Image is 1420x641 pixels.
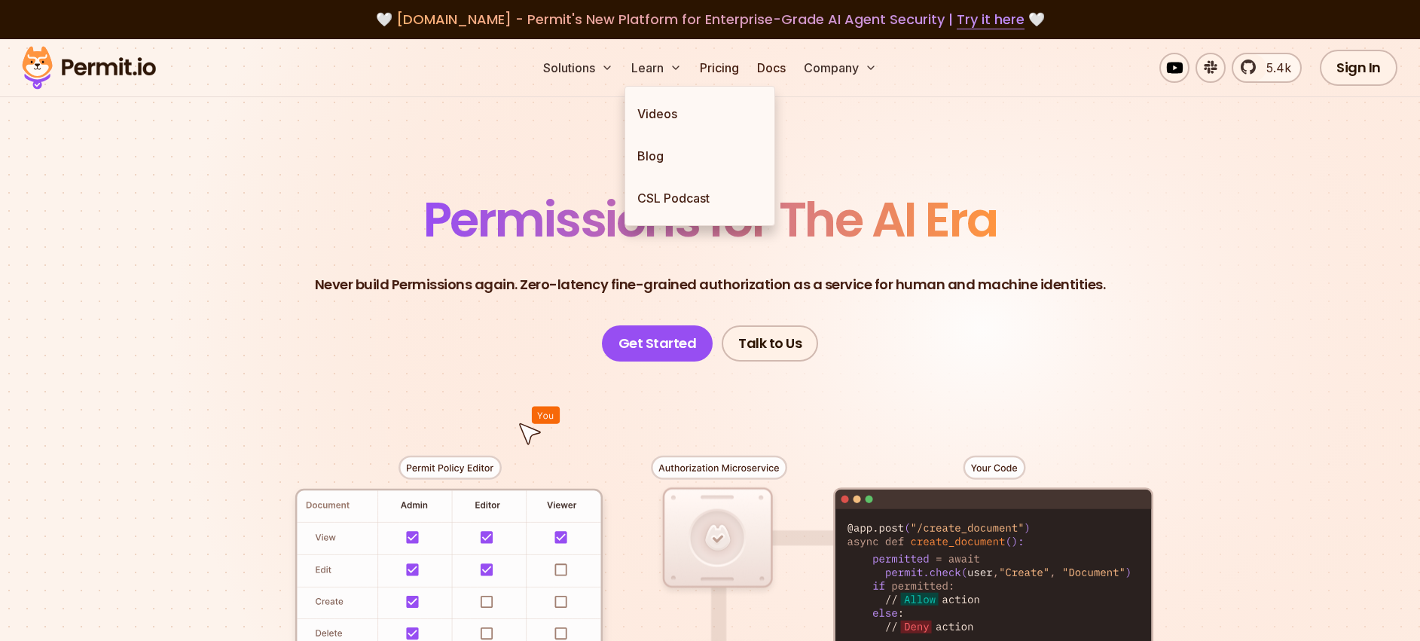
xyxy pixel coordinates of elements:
div: 🤍 🤍 [36,9,1384,30]
img: Permit logo [15,42,163,93]
a: Talk to Us [722,325,818,362]
span: Permissions for The AI Era [423,186,997,253]
button: Company [798,53,883,83]
a: Docs [751,53,792,83]
button: Learn [625,53,688,83]
p: Never build Permissions again. Zero-latency fine-grained authorization as a service for human and... [315,274,1106,295]
a: 5.4k [1232,53,1302,83]
span: [DOMAIN_NAME] - Permit's New Platform for Enterprise-Grade AI Agent Security | [396,10,1025,29]
a: Get Started [602,325,713,362]
button: Solutions [537,53,619,83]
a: Videos [625,93,774,135]
a: Sign In [1320,50,1397,86]
a: Blog [625,135,774,177]
span: 5.4k [1257,59,1291,77]
a: Pricing [694,53,745,83]
a: CSL Podcast [625,177,774,219]
a: Try it here [957,10,1025,29]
